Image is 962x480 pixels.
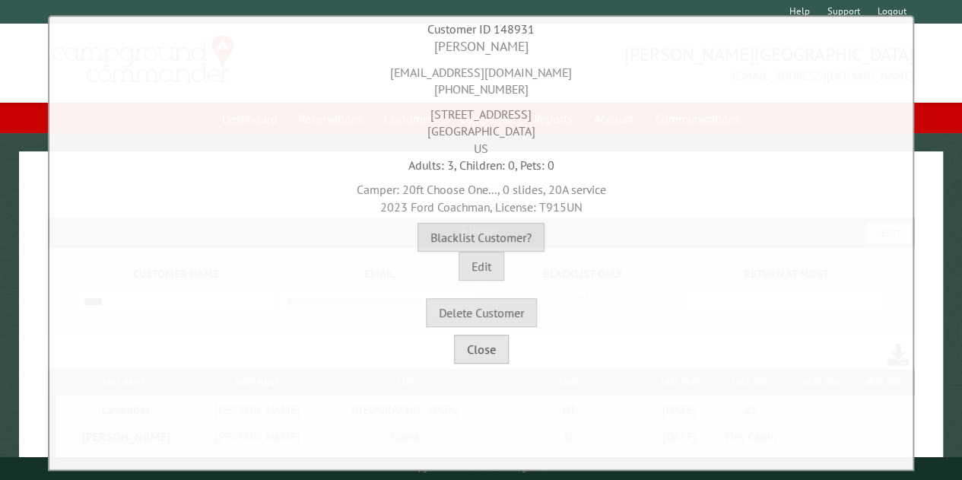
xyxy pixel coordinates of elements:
button: Delete Customer [426,298,537,327]
div: Camper: 20ft Choose One..., 0 slides, 20A service [53,173,909,215]
button: Blacklist Customer? [418,223,544,252]
div: [EMAIL_ADDRESS][DOMAIN_NAME] [PHONE_NUMBER] [53,56,909,98]
span: 2023 Ford Coachman, License: T915UN [380,199,582,215]
div: [PERSON_NAME] [53,37,909,56]
div: [STREET_ADDRESS] [GEOGRAPHIC_DATA] US [53,98,909,157]
div: Customer ID 148931 [53,21,909,37]
button: Close [454,335,509,364]
small: © Campground Commander LLC. All rights reserved. [395,463,567,473]
button: Edit [459,252,504,281]
div: Adults: 3, Children: 0, Pets: 0 [53,157,909,173]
